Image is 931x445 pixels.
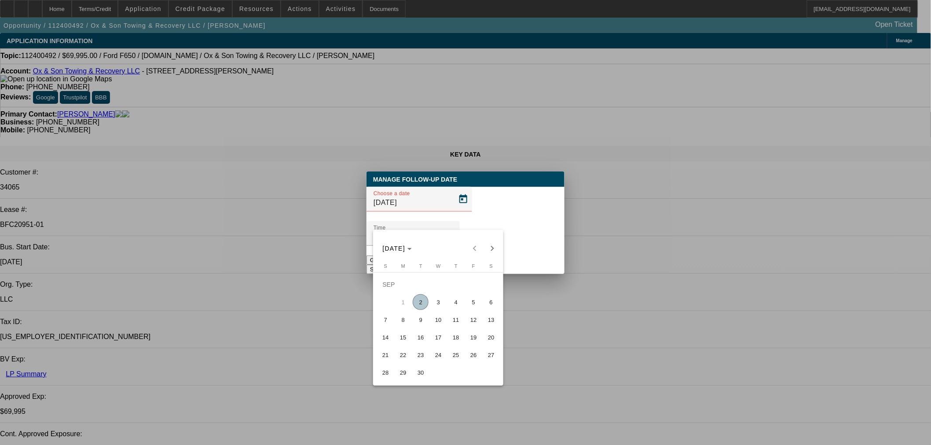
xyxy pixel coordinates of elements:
button: September 27, 2025 [482,346,500,364]
span: 15 [395,329,411,345]
span: S [490,263,493,269]
button: September 22, 2025 [394,346,412,364]
button: September 18, 2025 [447,328,465,346]
button: September 21, 2025 [377,346,394,364]
span: 13 [483,312,499,328]
button: September 6, 2025 [482,293,500,311]
button: September 17, 2025 [429,328,447,346]
span: 4 [448,294,464,310]
button: September 14, 2025 [377,328,394,346]
span: 22 [395,347,411,363]
button: September 7, 2025 [377,311,394,328]
button: September 16, 2025 [412,328,429,346]
span: 1 [395,294,411,310]
span: T [455,263,458,269]
span: 7 [378,312,393,328]
span: 9 [413,312,429,328]
span: [DATE] [383,245,406,252]
span: 21 [378,347,393,363]
button: September 15, 2025 [394,328,412,346]
button: September 25, 2025 [447,346,465,364]
span: 28 [378,365,393,380]
button: September 3, 2025 [429,293,447,311]
span: 16 [413,329,429,345]
span: 12 [465,312,481,328]
span: 20 [483,329,499,345]
button: September 28, 2025 [377,364,394,381]
span: 24 [430,347,446,363]
span: 30 [413,365,429,380]
span: 6 [483,294,499,310]
button: September 13, 2025 [482,311,500,328]
button: September 19, 2025 [465,328,482,346]
button: September 24, 2025 [429,346,447,364]
span: 10 [430,312,446,328]
span: F [472,263,475,269]
button: September 1, 2025 [394,293,412,311]
span: 5 [465,294,481,310]
span: 29 [395,365,411,380]
span: M [401,263,405,269]
button: Next month [484,240,501,257]
span: 23 [413,347,429,363]
button: September 11, 2025 [447,311,465,328]
button: September 10, 2025 [429,311,447,328]
span: 2 [413,294,429,310]
button: Choose month and year [379,241,416,256]
span: S [384,263,387,269]
button: September 23, 2025 [412,346,429,364]
span: 27 [483,347,499,363]
td: SEP [377,276,500,293]
span: 18 [448,329,464,345]
button: September 30, 2025 [412,364,429,381]
span: 14 [378,329,393,345]
span: W [436,263,440,269]
button: September 20, 2025 [482,328,500,346]
span: 3 [430,294,446,310]
span: 25 [448,347,464,363]
span: 26 [465,347,481,363]
button: September 26, 2025 [465,346,482,364]
button: September 8, 2025 [394,311,412,328]
span: 17 [430,329,446,345]
span: 8 [395,312,411,328]
span: 11 [448,312,464,328]
span: 19 [465,329,481,345]
button: September 29, 2025 [394,364,412,381]
button: September 4, 2025 [447,293,465,311]
span: T [419,263,422,269]
button: September 5, 2025 [465,293,482,311]
button: September 2, 2025 [412,293,429,311]
button: September 12, 2025 [465,311,482,328]
button: September 9, 2025 [412,311,429,328]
